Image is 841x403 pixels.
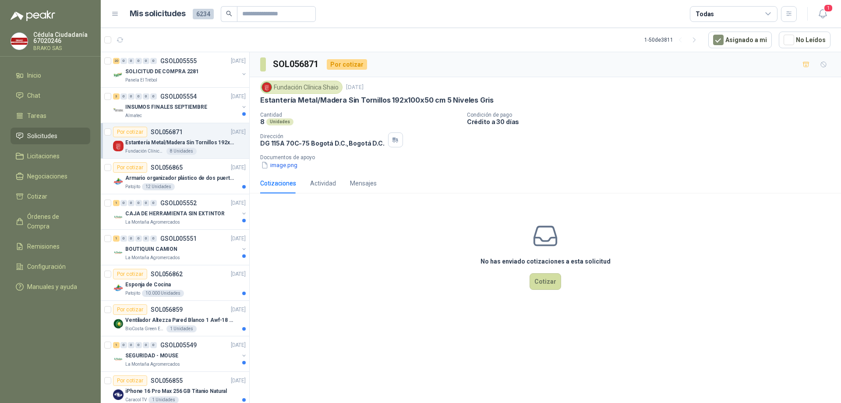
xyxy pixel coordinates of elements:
div: 0 [128,342,134,348]
p: Estantería Metal/Madera Sin Tornillos 192x100x50 cm 5 Niveles Gris [260,96,494,105]
a: 3 0 0 0 0 0 GSOL005554[DATE] Company LogoINSUMOS FINALES SEPTIEMBREAlmatec [113,91,247,119]
div: 0 [150,342,157,348]
div: 0 [120,58,127,64]
h3: SOL056871 [273,57,320,71]
p: GSOL005555 [160,58,197,64]
p: [DATE] [231,270,246,278]
a: 1 0 0 0 0 0 GSOL005552[DATE] Company LogoCAJA DE HERRAMIENTA SIN EXTINTORLa Montaña Agromercados [113,198,247,226]
p: Documentos de apoyo [260,154,837,160]
div: 0 [135,58,142,64]
p: BOUTIQUIN CAMION [125,245,177,253]
span: 1 [823,4,833,12]
div: Por cotizar [113,162,147,173]
p: SOL056865 [151,164,183,171]
div: 0 [120,200,127,206]
div: 0 [128,235,134,242]
div: Todas [696,9,714,19]
span: Chat [27,91,40,100]
p: GSOL005549 [160,342,197,348]
a: Manuales y ayuda [11,278,90,295]
p: Panela El Trébol [125,77,157,84]
p: GSOL005552 [160,200,197,206]
div: 8 Unidades [166,148,197,155]
button: Asignado a mi [708,32,772,48]
div: 0 [143,93,149,100]
p: SOL056855 [151,378,183,384]
p: Armario organizador plástico de dos puertas de acuerdo a la imagen adjunta [125,174,234,182]
p: Almatec [125,112,142,119]
a: 1 0 0 0 0 0 GSOL005549[DATE] Company LogoSEGURIDAD - MOUSELa Montaña Agromercados [113,340,247,368]
p: CAJA DE HERRAMIENTA SIN EXTINTOR [125,210,225,218]
p: DG 115A 70C-75 Bogotá D.C. , Bogotá D.C. [260,139,385,147]
img: Company Logo [11,33,28,50]
a: Inicio [11,67,90,84]
p: [DATE] [346,83,364,92]
p: Fundación Clínica Shaio [125,148,165,155]
button: 1 [815,6,830,22]
p: INSUMOS FINALES SEPTIEMBRE [125,103,207,111]
button: Cotizar [530,273,561,290]
p: [DATE] [231,164,246,172]
p: [DATE] [231,128,246,136]
div: 0 [120,342,127,348]
p: [DATE] [231,341,246,350]
p: BRAKO SAS [33,46,90,51]
div: 10.000 Unidades [142,290,184,297]
p: Estantería Metal/Madera Sin Tornillos 192x100x50 cm 5 Niveles Gris [125,139,234,147]
div: 0 [150,200,157,206]
p: 8 [260,118,265,125]
p: Dirección [260,133,385,139]
p: Cédula Ciudadanía 67020246 [33,32,90,44]
span: Tareas [27,111,46,121]
div: Actividad [310,178,336,188]
p: [DATE] [231,93,246,101]
p: SOL056871 [151,129,183,135]
p: [DATE] [231,235,246,243]
p: SEGURIDAD - MOUSE [125,352,178,360]
div: Mensajes [350,178,377,188]
a: 1 0 0 0 0 0 GSOL005551[DATE] Company LogoBOUTIQUIN CAMIONLa Montaña Agromercados [113,233,247,261]
div: 0 [128,93,134,100]
p: Patojito [125,183,140,190]
p: La Montaña Agromercados [125,254,180,261]
a: Remisiones [11,238,90,255]
p: La Montaña Agromercados [125,219,180,226]
div: Unidades [266,118,293,125]
div: Por cotizar [327,59,367,70]
p: [DATE] [231,306,246,314]
div: Por cotizar [113,304,147,315]
img: Company Logo [113,141,124,151]
p: Crédito a 30 días [467,118,837,125]
span: Licitaciones [27,151,60,161]
button: image.png [260,160,298,170]
span: 6234 [193,9,214,19]
span: search [226,11,232,17]
p: GSOL005551 [160,235,197,242]
a: Cotizar [11,188,90,205]
span: Solicitudes [27,131,57,141]
a: Configuración [11,258,90,275]
p: Cantidad [260,112,460,118]
div: 20 [113,58,120,64]
a: Tareas [11,107,90,124]
p: [DATE] [231,199,246,207]
img: Company Logo [113,389,124,400]
div: Por cotizar [113,375,147,386]
div: 0 [120,235,127,242]
div: 0 [135,235,142,242]
div: 0 [143,235,149,242]
p: [DATE] [231,377,246,385]
span: Inicio [27,71,41,80]
div: 0 [135,93,142,100]
button: No Leídos [779,32,830,48]
img: Company Logo [113,176,124,187]
a: 20 0 0 0 0 0 GSOL005555[DATE] Company LogoSOLICITUD DE COMPRA 2281Panela El Trébol [113,56,247,84]
p: GSOL005554 [160,93,197,100]
div: 0 [135,200,142,206]
div: 0 [150,58,157,64]
a: Por cotizarSOL056862[DATE] Company LogoEsponja de CocinaPatojito10.000 Unidades [101,265,249,301]
span: Remisiones [27,242,60,251]
img: Company Logo [113,354,124,364]
div: 1 [113,235,120,242]
img: Company Logo [113,318,124,329]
